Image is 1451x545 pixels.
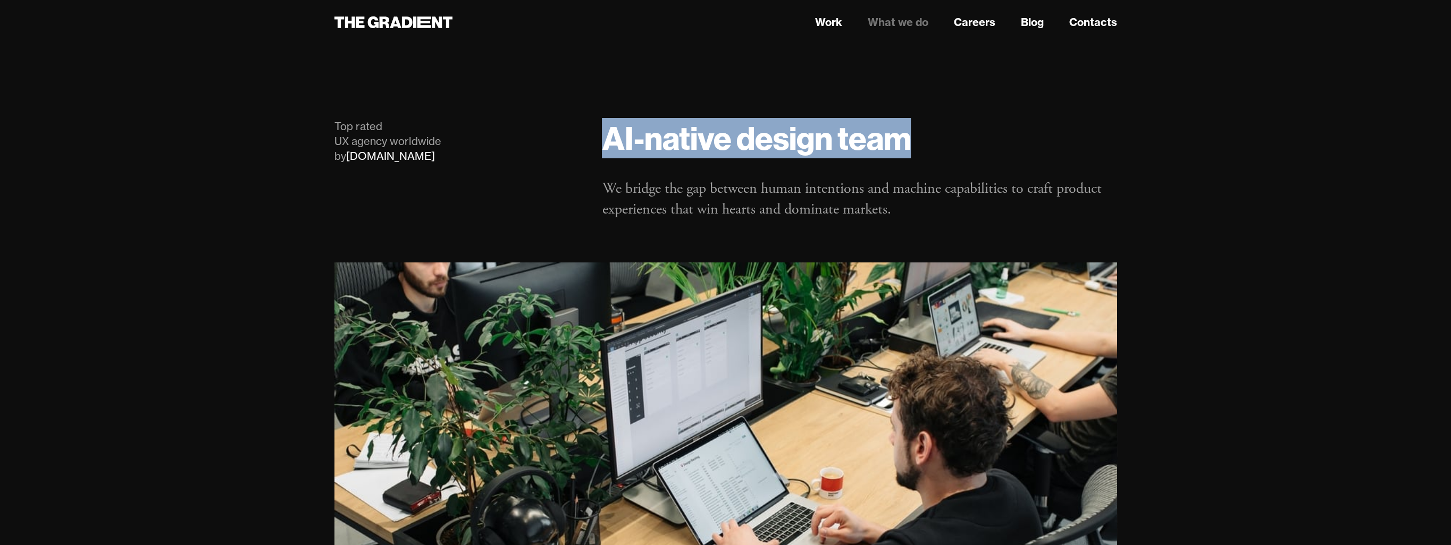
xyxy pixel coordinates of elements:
[602,178,1117,220] p: We bridge the gap between human intentions and machine capabilities to craft product experiences ...
[602,119,1117,157] h1: AI-native design team
[346,149,435,163] a: [DOMAIN_NAME]
[953,14,995,30] a: Careers
[815,14,842,30] a: Work
[1069,14,1117,30] a: Contacts
[867,14,928,30] a: What we do
[334,119,581,164] div: Top rated UX agency worldwide by
[1020,14,1043,30] a: Blog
